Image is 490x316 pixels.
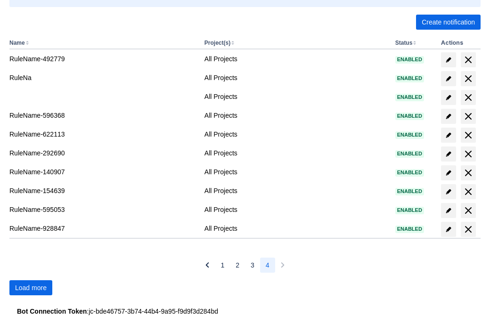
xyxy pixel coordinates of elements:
span: 2 [236,258,239,273]
span: delete [463,54,474,65]
span: edit [445,94,452,101]
span: delete [463,148,474,160]
div: RuleName-596368 [9,111,197,120]
span: Enabled [395,95,424,100]
div: All Projects [204,186,388,195]
span: edit [445,226,452,233]
span: 3 [251,258,254,273]
span: Enabled [395,208,424,213]
button: Page 1 [215,258,230,273]
button: Next [275,258,290,273]
button: Create notification [416,15,481,30]
div: All Projects [204,167,388,177]
span: Enabled [395,113,424,119]
div: All Projects [204,73,388,82]
span: edit [445,131,452,139]
span: Enabled [395,151,424,156]
button: Status [395,40,413,46]
div: RuleNa [9,73,197,82]
span: Enabled [395,76,424,81]
span: Enabled [395,132,424,138]
span: edit [445,56,452,64]
span: delete [463,224,474,235]
button: Previous [200,258,215,273]
button: Project(s) [204,40,230,46]
span: delete [463,167,474,178]
span: Enabled [395,57,424,62]
span: delete [463,92,474,103]
div: : jc-bde46757-3b74-44b4-9a95-f9d9f3d284bd [17,307,473,316]
button: Page 3 [245,258,260,273]
div: All Projects [204,205,388,214]
span: Enabled [395,189,424,194]
span: 1 [220,258,224,273]
span: delete [463,205,474,216]
div: All Projects [204,148,388,158]
strong: Bot Connection Token [17,308,87,315]
span: delete [463,111,474,122]
span: Enabled [395,170,424,175]
div: RuleName-292690 [9,148,197,158]
span: edit [445,113,452,120]
div: RuleName-928847 [9,224,197,233]
span: Create notification [422,15,475,30]
div: All Projects [204,224,388,233]
span: edit [445,188,452,195]
div: All Projects [204,54,388,64]
span: edit [445,207,452,214]
button: Load more [9,280,52,295]
th: Actions [437,37,481,49]
button: Page 4 [260,258,275,273]
button: Page 2 [230,258,245,273]
nav: Pagination [200,258,290,273]
div: All Projects [204,111,388,120]
span: Enabled [395,227,424,232]
span: Load more [15,280,47,295]
span: delete [463,130,474,141]
div: RuleName-154639 [9,186,197,195]
span: edit [445,169,452,177]
div: RuleName-622113 [9,130,197,139]
button: Name [9,40,25,46]
div: RuleName-595053 [9,205,197,214]
span: edit [445,75,452,82]
span: 4 [266,258,269,273]
span: delete [463,73,474,84]
div: All Projects [204,92,388,101]
div: RuleName-140907 [9,167,197,177]
div: All Projects [204,130,388,139]
span: delete [463,186,474,197]
span: edit [445,150,452,158]
div: RuleName-492779 [9,54,197,64]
